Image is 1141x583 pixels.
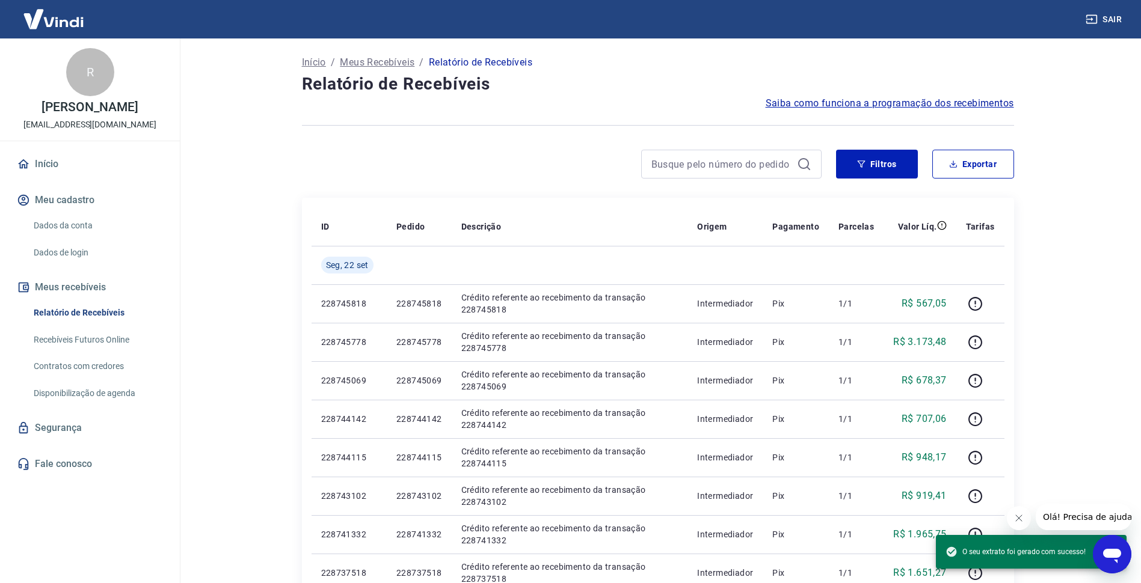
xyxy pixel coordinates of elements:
[697,374,753,386] p: Intermediador
[340,55,414,70] a: Meus Recebíveis
[902,373,947,388] p: R$ 678,37
[14,274,165,301] button: Meus recebíveis
[966,221,995,233] p: Tarifas
[29,213,165,238] a: Dados da conta
[838,221,874,233] p: Parcelas
[651,155,792,173] input: Busque pelo número do pedido
[419,55,423,70] p: /
[898,221,937,233] p: Valor Líq.
[42,101,138,114] p: [PERSON_NAME]
[838,567,874,579] p: 1/1
[396,221,425,233] p: Pedido
[893,527,946,542] p: R$ 1.965,75
[772,374,819,386] p: Pix
[766,96,1014,111] a: Saiba como funciona a programação dos recebimentos
[902,412,947,426] p: R$ 707,06
[772,567,819,579] p: Pix
[321,336,377,348] p: 228745778
[902,489,947,503] p: R$ 919,41
[461,407,678,431] p: Crédito referente ao recebimento da transação 228744142
[66,48,114,96] div: R
[697,528,753,540] p: Intermediador
[697,336,753,348] p: Intermediador
[29,240,165,265] a: Dados de login
[838,528,874,540] p: 1/1
[461,330,678,354] p: Crédito referente ao recebimento da transação 228745778
[697,451,753,463] p: Intermediador
[772,451,819,463] p: Pix
[321,413,377,425] p: 228744142
[321,451,377,463] p: 228744115
[302,72,1014,96] h4: Relatório de Recebíveis
[396,298,442,310] p: 228745818
[1093,535,1131,573] iframe: Botão para abrir a janela de mensagens
[321,490,377,502] p: 228743102
[29,354,165,379] a: Contratos com credores
[697,413,753,425] p: Intermediador
[321,298,377,310] p: 228745818
[302,55,326,70] a: Início
[321,528,377,540] p: 228741332
[772,490,819,502] p: Pix
[396,451,442,463] p: 228744115
[29,301,165,325] a: Relatório de Recebíveis
[331,55,335,70] p: /
[838,298,874,310] p: 1/1
[838,413,874,425] p: 1/1
[461,484,678,508] p: Crédito referente ao recebimento da transação 228743102
[7,8,101,18] span: Olá! Precisa de ajuda?
[838,451,874,463] p: 1/1
[697,490,753,502] p: Intermediador
[396,528,442,540] p: 228741332
[14,451,165,477] a: Fale conosco
[14,415,165,441] a: Segurança
[697,567,753,579] p: Intermediador
[902,450,947,465] p: R$ 948,17
[396,567,442,579] p: 228737518
[461,291,678,316] p: Crédito referente ao recebimento da transação 228745818
[838,374,874,386] p: 1/1
[461,368,678,392] p: Crédito referente ao recebimento da transação 228745069
[893,335,946,349] p: R$ 3.173,48
[396,490,442,502] p: 228743102
[697,298,753,310] p: Intermediador
[321,567,377,579] p: 228737518
[29,381,165,406] a: Disponibilização de agenda
[326,259,369,271] span: Seg, 22 set
[838,490,874,502] p: 1/1
[14,151,165,177] a: Início
[1083,8,1127,31] button: Sair
[902,296,947,311] p: R$ 567,05
[697,221,727,233] p: Origem
[321,221,330,233] p: ID
[772,221,819,233] p: Pagamento
[932,150,1014,179] button: Exportar
[14,187,165,213] button: Meu cadastro
[396,336,442,348] p: 228745778
[23,118,156,131] p: [EMAIL_ADDRESS][DOMAIN_NAME]
[893,566,946,580] p: R$ 1.651,27
[429,55,532,70] p: Relatório de Recebíveis
[461,221,502,233] p: Descrição
[836,150,918,179] button: Filtros
[1007,506,1031,530] iframe: Fechar mensagem
[14,1,93,37] img: Vindi
[946,546,1086,558] span: O seu extrato foi gerado com sucesso!
[772,336,819,348] p: Pix
[461,445,678,469] p: Crédito referente ao recebimento da transação 228744115
[1036,504,1131,530] iframe: Mensagem da empresa
[772,528,819,540] p: Pix
[321,374,377,386] p: 228745069
[396,413,442,425] p: 228744142
[772,413,819,425] p: Pix
[396,374,442,386] p: 228745069
[29,328,165,352] a: Recebíveis Futuros Online
[461,522,678,546] p: Crédito referente ao recebimento da transação 228741332
[838,336,874,348] p: 1/1
[772,298,819,310] p: Pix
